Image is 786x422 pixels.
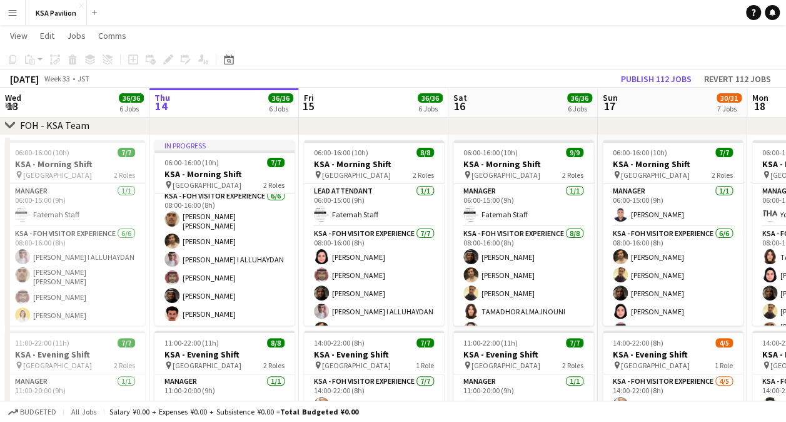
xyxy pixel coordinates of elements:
[752,92,768,103] span: Mon
[114,361,135,370] span: 2 Roles
[154,349,295,360] h3: KSA - Evening Shift
[164,158,219,167] span: 06:00-16:00 (10h)
[173,361,241,370] span: [GEOGRAPHIC_DATA]
[603,140,743,326] app-job-card: 06:00-16:00 (10h)7/7KSA - Morning Shift [GEOGRAPHIC_DATA]2 RolesManager1/106:00-15:00 (9h)[PERSON...
[616,71,697,87] button: Publish 112 jobs
[304,349,444,360] h3: KSA - Evening Shift
[23,361,92,370] span: [GEOGRAPHIC_DATA]
[269,104,293,113] div: 6 Jobs
[413,170,434,180] span: 2 Roles
[566,148,583,157] span: 9/9
[93,28,131,44] a: Comms
[568,104,592,113] div: 6 Jobs
[154,189,295,326] app-card-role: KSA - FOH Visitor Experience6/608:00-16:00 (8h)[PERSON_NAME] [PERSON_NAME][PERSON_NAME][PERSON_NA...
[601,99,618,113] span: 17
[153,99,170,113] span: 14
[67,30,86,41] span: Jobs
[40,30,54,41] span: Edit
[471,170,540,180] span: [GEOGRAPHIC_DATA]
[10,30,28,41] span: View
[5,158,145,170] h3: KSA - Morning Shift
[463,338,518,347] span: 11:00-22:00 (11h)
[114,170,135,180] span: 2 Roles
[453,374,593,417] app-card-role: Manager1/111:00-20:00 (9h)Yousef STAFF
[23,170,92,180] span: [GEOGRAPHIC_DATA]
[416,148,434,157] span: 8/8
[15,338,69,347] span: 11:00-22:00 (11h)
[154,168,295,180] h3: KSA - Morning Shift
[562,170,583,180] span: 2 Roles
[62,28,91,44] a: Jobs
[567,93,592,103] span: 36/36
[154,140,295,326] div: In progress06:00-16:00 (10h)7/7KSA - Morning Shift [GEOGRAPHIC_DATA]2 RolesManager1/106:00-15:00 ...
[267,338,285,347] span: 8/8
[613,338,663,347] span: 14:00-22:00 (8h)
[263,361,285,370] span: 2 Roles
[322,361,391,370] span: [GEOGRAPHIC_DATA]
[263,180,285,190] span: 2 Roles
[603,92,618,103] span: Sun
[20,408,56,416] span: Budgeted
[453,140,593,326] app-job-card: 06:00-16:00 (10h)9/9KSA - Morning Shift [GEOGRAPHIC_DATA]2 RolesManager1/106:00-15:00 (9h)Fatemah...
[5,227,145,364] app-card-role: KSA - FOH Visitor Experience6/608:00-16:00 (8h)[PERSON_NAME] I ALLUHAYDAN[PERSON_NAME] [PERSON_NA...
[173,180,241,190] span: [GEOGRAPHIC_DATA]
[304,184,444,227] app-card-role: LEAD ATTENDANT1/106:00-15:00 (9h)Fatemah Staff
[304,227,444,382] app-card-role: KSA - FOH Visitor Experience7/708:00-16:00 (8h)[PERSON_NAME][PERSON_NAME][PERSON_NAME][PERSON_NAM...
[712,170,733,180] span: 2 Roles
[463,148,518,157] span: 06:00-16:00 (10h)
[5,184,145,227] app-card-role: Manager1/106:00-15:00 (9h)Fatemah Staff
[35,28,59,44] a: Edit
[3,99,21,113] span: 13
[154,140,295,150] div: In progress
[603,227,743,360] app-card-role: KSA - FOH Visitor Experience6/608:00-16:00 (8h)[PERSON_NAME][PERSON_NAME][PERSON_NAME][PERSON_NAM...
[118,148,135,157] span: 7/7
[5,374,145,417] app-card-role: Manager1/111:00-20:00 (9h)Yousef STAFF
[119,104,143,113] div: 6 Jobs
[5,140,145,326] app-job-card: 06:00-16:00 (10h)7/7KSA - Morning Shift [GEOGRAPHIC_DATA]2 RolesManager1/106:00-15:00 (9h)Fatemah...
[418,93,443,103] span: 36/36
[98,30,126,41] span: Comms
[603,349,743,360] h3: KSA - Evening Shift
[603,158,743,170] h3: KSA - Morning Shift
[717,104,741,113] div: 7 Jobs
[304,140,444,326] app-job-card: 06:00-16:00 (10h)8/8KSA - Morning Shift [GEOGRAPHIC_DATA]2 RolesLEAD ATTENDANT1/106:00-15:00 (9h)...
[453,92,467,103] span: Sat
[154,374,295,417] app-card-role: Manager1/111:00-20:00 (9h)Yousef STAFF
[10,73,39,85] div: [DATE]
[304,158,444,170] h3: KSA - Morning Shift
[621,170,690,180] span: [GEOGRAPHIC_DATA]
[154,92,170,103] span: Thu
[109,407,358,416] div: Salary ¥0.00 + Expenses ¥0.00 + Subsistence ¥0.00 =
[78,74,89,83] div: JST
[268,93,293,103] span: 36/36
[453,349,593,360] h3: KSA - Evening Shift
[304,92,314,103] span: Fri
[453,158,593,170] h3: KSA - Morning Shift
[6,405,58,419] button: Budgeted
[566,338,583,347] span: 7/7
[314,148,368,157] span: 06:00-16:00 (10h)
[562,361,583,370] span: 2 Roles
[302,99,314,113] span: 15
[416,338,434,347] span: 7/7
[471,361,540,370] span: [GEOGRAPHIC_DATA]
[119,93,144,103] span: 36/36
[453,227,593,396] app-card-role: KSA - FOH Visitor Experience8/808:00-16:00 (8h)[PERSON_NAME][PERSON_NAME][PERSON_NAME]TAMADHOR AL...
[267,158,285,167] span: 7/7
[750,99,768,113] span: 18
[717,93,742,103] span: 30/31
[418,104,442,113] div: 6 Jobs
[118,338,135,347] span: 7/7
[164,338,219,347] span: 11:00-22:00 (11h)
[5,92,21,103] span: Wed
[699,71,776,87] button: Revert 112 jobs
[5,28,33,44] a: View
[322,170,391,180] span: [GEOGRAPHIC_DATA]
[280,407,358,416] span: Total Budgeted ¥0.00
[603,184,743,227] app-card-role: Manager1/106:00-15:00 (9h)[PERSON_NAME]
[621,361,690,370] span: [GEOGRAPHIC_DATA]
